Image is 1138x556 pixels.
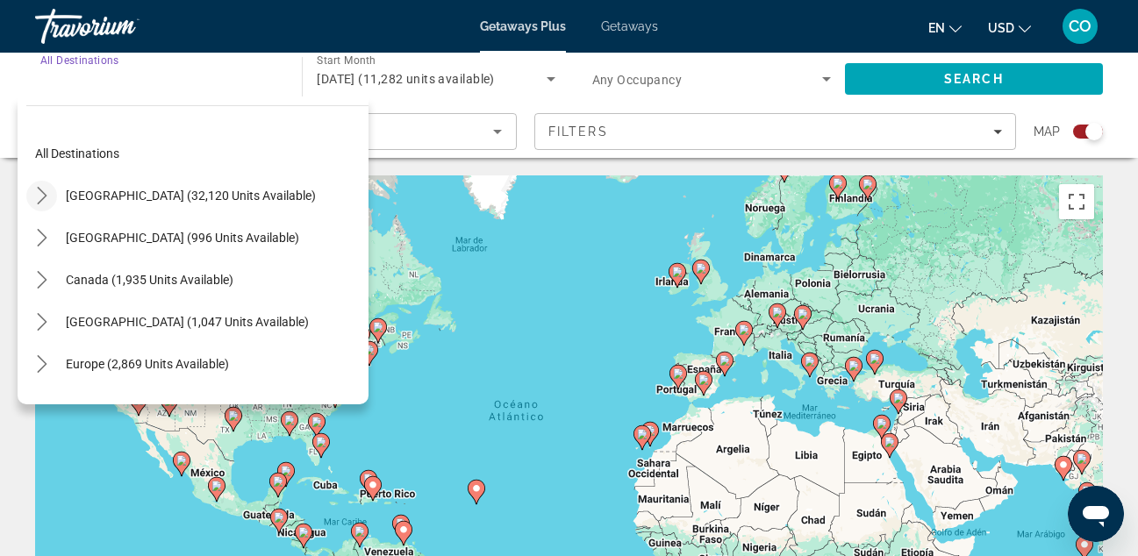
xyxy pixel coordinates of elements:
span: en [928,21,945,35]
button: Select destination: Australia (196 units available) [57,390,239,422]
a: Getaways [601,19,658,33]
span: Filters [548,125,608,139]
span: CO [1069,18,1091,35]
mat-select: Sort by [50,121,502,142]
span: [GEOGRAPHIC_DATA] (996 units available) [66,231,299,245]
span: All Destinations [40,53,118,66]
button: Search [845,63,1103,95]
button: Activar o desactivar la vista de pantalla completa [1059,184,1094,219]
button: Toggle United States (32,120 units available) submenu [26,181,57,211]
button: Toggle Europe (2,869 units available) submenu [26,349,57,380]
span: Start Month [317,54,376,67]
a: Travorium [35,4,211,49]
span: Search [944,72,1004,86]
button: Toggle Mexico (996 units available) submenu [26,223,57,253]
button: Select destination: United States (32,120 units available) [57,180,325,211]
button: Change language [928,15,962,40]
button: User Menu [1057,8,1103,45]
button: Select destination: Caribbean & Atlantic Islands (1,047 units available) [57,306,318,338]
span: [GEOGRAPHIC_DATA] (1,047 units available) [66,315,309,329]
button: Select destination: Mexico (996 units available) [57,222,308,253]
span: [DATE] (11,282 units available) [317,72,495,86]
span: Canada (1,935 units available) [66,273,233,287]
button: Change currency [988,15,1031,40]
button: Filters [534,113,1016,150]
span: Any Occupancy [592,73,683,87]
a: Getaways Plus [480,19,566,33]
button: Select destination: Canada (1,935 units available) [57,264,242,296]
span: USD [988,21,1014,35]
div: Destination options [18,96,369,404]
span: All destinations [35,146,119,160]
button: Select destination: All destinations [26,138,369,169]
span: [GEOGRAPHIC_DATA] (32,120 units available) [66,189,316,203]
button: Toggle Australia (196 units available) submenu [26,391,57,422]
button: Toggle Canada (1,935 units available) submenu [26,265,57,296]
button: Select destination: Europe (2,869 units available) [57,348,238,380]
button: Toggle Caribbean & Atlantic Islands (1,047 units available) submenu [26,307,57,338]
input: Select destination [40,69,279,90]
iframe: Botón para iniciar la ventana de mensajería [1068,486,1124,542]
span: Map [1034,119,1060,144]
span: Europe (2,869 units available) [66,357,229,371]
